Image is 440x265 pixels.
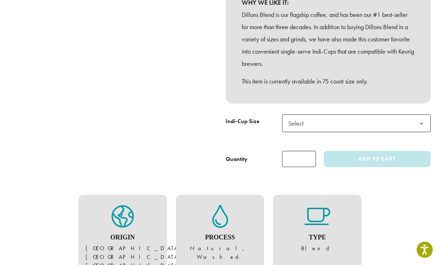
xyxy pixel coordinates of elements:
span: Select [285,116,311,130]
label: Indi-Cup Size [226,116,282,127]
figure: Natural, Washed [183,205,257,262]
h4: Process [183,234,257,242]
h4: Type [280,234,354,242]
button: Add to cart [324,151,430,167]
span: Select [282,114,431,132]
h4: Origin [86,234,160,242]
input: Product quantity [282,151,316,167]
p: Dillons Blend is our flagship coffee, and has been our #1 best-seller for more than three decades... [242,9,414,69]
figure: Blend [280,205,354,253]
div: Quantity [226,155,248,163]
p: This item is currently available in 75 count size only. [242,75,414,87]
